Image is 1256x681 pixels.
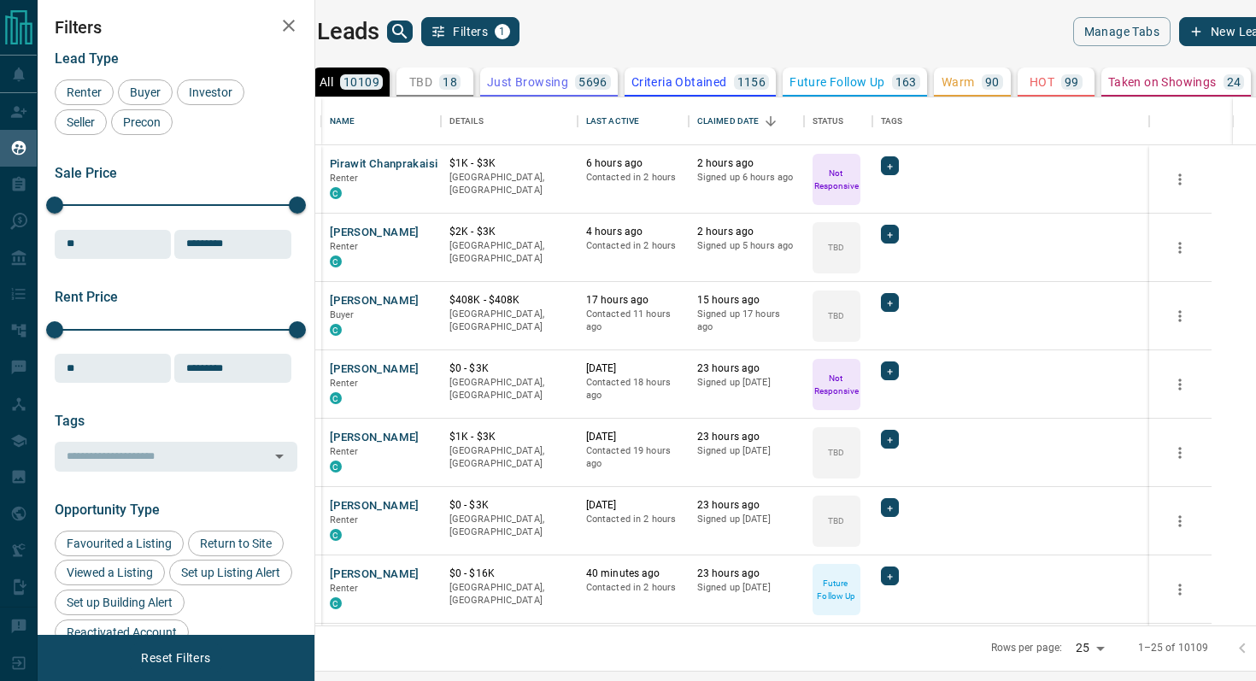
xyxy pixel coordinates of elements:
[586,581,680,595] p: Contacted in 2 hours
[887,431,893,448] span: +
[737,76,766,88] p: 1156
[449,498,569,513] p: $0 - $3K
[1073,17,1171,46] button: Manage Tabs
[697,376,795,390] p: Signed up [DATE]
[449,513,569,539] p: [GEOGRAPHIC_DATA], [GEOGRAPHIC_DATA]
[330,97,355,145] div: Name
[449,444,569,471] p: [GEOGRAPHIC_DATA], [GEOGRAPHIC_DATA]
[330,241,359,252] span: Renter
[55,50,119,67] span: Lead Type
[697,293,795,308] p: 15 hours ago
[586,156,680,171] p: 6 hours ago
[814,577,859,602] p: Future Follow Up
[697,308,795,334] p: Signed up 17 hours ago
[343,76,379,88] p: 10109
[449,581,569,608] p: [GEOGRAPHIC_DATA], [GEOGRAPHIC_DATA]
[828,309,844,322] p: TBD
[631,76,727,88] p: Criteria Obtained
[697,567,795,581] p: 23 hours ago
[828,514,844,527] p: TBD
[330,430,420,446] button: [PERSON_NAME]
[330,529,342,541] div: condos.ca
[330,378,359,389] span: Renter
[586,376,680,402] p: Contacted 18 hours ago
[1167,508,1193,534] button: more
[697,513,795,526] p: Signed up [DATE]
[697,239,795,253] p: Signed up 5 hours ago
[449,239,569,266] p: [GEOGRAPHIC_DATA], [GEOGRAPHIC_DATA]
[330,361,420,378] button: [PERSON_NAME]
[387,21,413,43] button: search button
[421,17,519,46] button: Filters1
[55,560,165,585] div: Viewed a Listing
[55,79,114,105] div: Renter
[697,361,795,376] p: 23 hours ago
[61,596,179,609] span: Set up Building Alert
[586,171,680,185] p: Contacted in 2 hours
[578,97,689,145] div: Last Active
[441,97,578,145] div: Details
[887,567,893,584] span: +
[887,157,893,174] span: +
[330,255,342,267] div: condos.ca
[828,241,844,254] p: TBD
[117,115,167,129] span: Precon
[449,171,569,197] p: [GEOGRAPHIC_DATA], [GEOGRAPHIC_DATA]
[828,446,844,459] p: TBD
[813,97,844,145] div: Status
[942,76,975,88] p: Warm
[330,324,342,336] div: condos.ca
[1167,303,1193,329] button: more
[330,583,359,594] span: Renter
[188,531,284,556] div: Return to Site
[586,239,680,253] p: Contacted in 2 hours
[872,97,1149,145] div: Tags
[1065,76,1079,88] p: 99
[881,225,899,244] div: +
[586,430,680,444] p: [DATE]
[804,97,872,145] div: Status
[689,97,804,145] div: Claimed Date
[443,76,457,88] p: 18
[55,531,184,556] div: Favourited a Listing
[1030,76,1054,88] p: HOT
[887,362,893,379] span: +
[887,294,893,311] span: +
[330,156,438,173] button: Pirawit Chanprakaisi
[881,293,899,312] div: +
[330,597,342,609] div: condos.ca
[118,79,173,105] div: Buyer
[1167,167,1193,192] button: more
[449,376,569,402] p: [GEOGRAPHIC_DATA], [GEOGRAPHIC_DATA]
[55,413,85,429] span: Tags
[449,361,569,376] p: $0 - $3K
[330,392,342,404] div: condos.ca
[1227,76,1241,88] p: 24
[330,446,359,457] span: Renter
[697,225,795,239] p: 2 hours ago
[586,498,680,513] p: [DATE]
[1138,641,1209,655] p: 1–25 of 10109
[586,293,680,308] p: 17 hours ago
[697,156,795,171] p: 2 hours ago
[111,109,173,135] div: Precon
[881,361,899,380] div: +
[320,76,333,88] p: All
[449,430,569,444] p: $1K - $3K
[881,430,899,449] div: +
[183,85,238,99] span: Investor
[487,76,568,88] p: Just Browsing
[330,187,342,199] div: condos.ca
[449,567,569,581] p: $0 - $16K
[881,156,899,175] div: +
[55,17,297,38] h2: Filters
[1108,76,1217,88] p: Taken on Showings
[330,514,359,525] span: Renter
[330,309,355,320] span: Buyer
[789,76,884,88] p: Future Follow Up
[194,537,278,550] span: Return to Site
[55,165,117,181] span: Sale Price
[697,171,795,185] p: Signed up 6 hours ago
[697,430,795,444] p: 23 hours ago
[881,498,899,517] div: +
